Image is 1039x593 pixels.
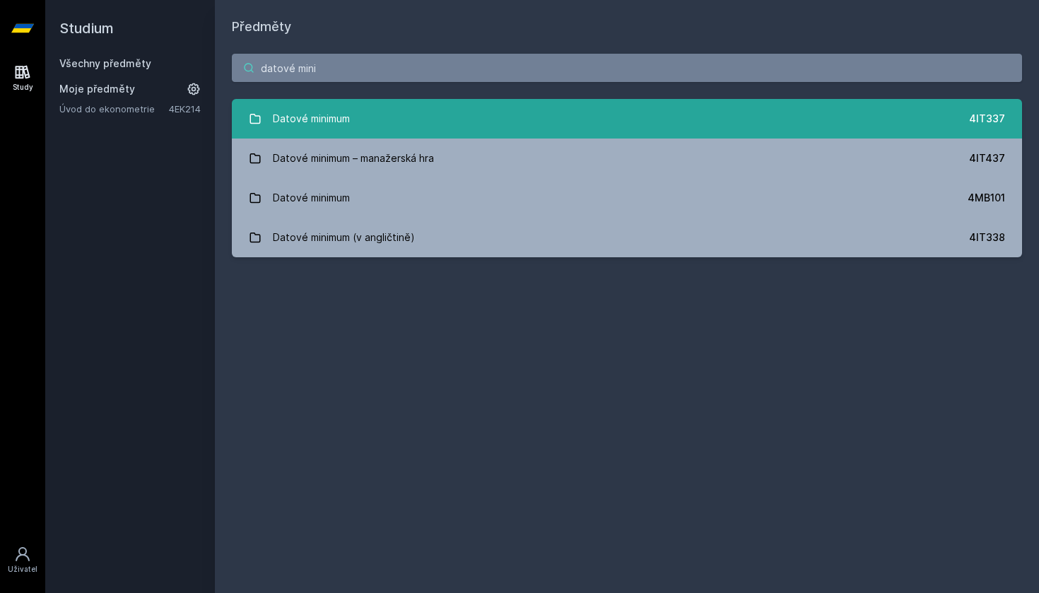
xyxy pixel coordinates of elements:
a: Uživatel [3,539,42,582]
div: Datové minimum [273,184,350,212]
a: Study [3,57,42,100]
a: 4EK214 [169,103,201,115]
a: Všechny předměty [59,57,151,69]
div: 4IT437 [969,151,1005,165]
div: Datové minimum [273,105,350,133]
a: Datové minimum (v angličtině) 4IT338 [232,218,1022,257]
div: 4MB101 [968,191,1005,205]
div: Datové minimum – manažerská hra [273,144,434,172]
a: Úvod do ekonometrie [59,102,169,116]
span: Moje předměty [59,82,135,96]
a: Datové minimum 4IT337 [232,99,1022,139]
div: 4IT338 [969,230,1005,245]
div: Study [13,82,33,93]
div: Uživatel [8,564,37,575]
input: Název nebo ident předmětu… [232,54,1022,82]
h1: Předměty [232,17,1022,37]
div: 4IT337 [969,112,1005,126]
div: Datové minimum (v angličtině) [273,223,415,252]
a: Datové minimum 4MB101 [232,178,1022,218]
a: Datové minimum – manažerská hra 4IT437 [232,139,1022,178]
